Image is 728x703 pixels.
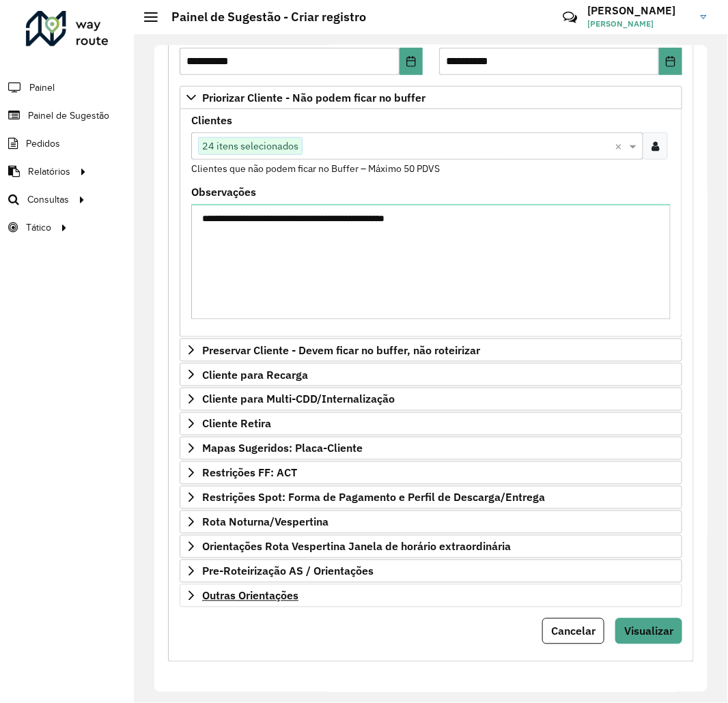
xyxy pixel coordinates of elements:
div: Priorizar Cliente - Não podem ficar no buffer [180,109,682,337]
span: Tático [26,220,51,235]
a: Restrições FF: ACT [180,461,682,485]
a: Cliente para Recarga [180,363,682,386]
button: Choose Date [659,48,682,75]
span: Restrições FF: ACT [202,468,297,478]
span: Pedidos [26,137,60,151]
button: Visualizar [615,618,682,644]
span: Painel [29,81,55,95]
label: Observações [191,184,256,200]
a: Outras Orientações [180,584,682,607]
h2: Painel de Sugestão - Criar registro [158,10,366,25]
a: Restrições Spot: Forma de Pagamento e Perfil de Descarga/Entrega [180,486,682,509]
span: Cliente para Recarga [202,369,308,380]
span: Painel de Sugestão [28,109,109,123]
span: Relatórios [28,164,70,179]
a: Contato Rápido [555,3,585,32]
span: Preservar Cliente - Devem ficar no buffer, não roteirizar [202,345,480,356]
span: Priorizar Cliente - Não podem ficar no buffer [202,92,425,103]
span: Visualizar [624,625,673,638]
a: Preservar Cliente - Devem ficar no buffer, não roteirizar [180,339,682,362]
a: Mapas Sugeridos: Placa-Cliente [180,437,682,460]
span: Pre-Roteirização AS / Orientações [202,566,374,577]
span: Rota Noturna/Vespertina [202,517,328,528]
span: Restrições Spot: Forma de Pagamento e Perfil de Descarga/Entrega [202,492,545,503]
small: Clientes que não podem ficar no Buffer – Máximo 50 PDVS [191,162,440,175]
a: Orientações Rota Vespertina Janela de horário extraordinária [180,535,682,558]
a: Pre-Roteirização AS / Orientações [180,560,682,583]
span: Consultas [27,192,69,207]
span: [PERSON_NAME] [588,18,690,30]
span: Mapas Sugeridos: Placa-Cliente [202,443,363,454]
span: Cliente para Multi-CDD/Internalização [202,394,395,405]
h3: [PERSON_NAME] [588,4,690,17]
span: 24 itens selecionados [199,138,302,154]
a: Priorizar Cliente - Não podem ficar no buffer [180,86,682,109]
button: Choose Date [400,48,423,75]
span: Orientações Rota Vespertina Janela de horário extraordinária [202,541,511,552]
span: Outras Orientações [202,590,298,601]
span: Clear all [615,138,626,154]
span: Cancelar [551,625,596,638]
button: Cancelar [542,618,604,644]
label: Clientes [191,112,232,128]
a: Cliente Retira [180,412,682,435]
a: Cliente para Multi-CDD/Internalização [180,388,682,411]
a: Rota Noturna/Vespertina [180,511,682,534]
span: Cliente Retira [202,418,271,429]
